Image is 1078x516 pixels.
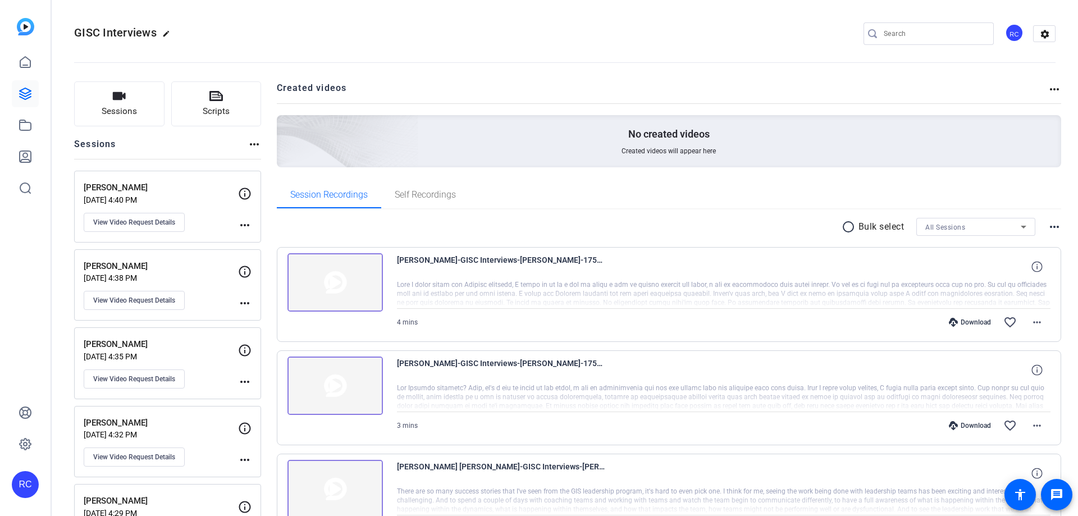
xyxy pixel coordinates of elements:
[151,4,419,248] img: Creted videos background
[622,147,716,156] span: Created videos will appear here
[290,190,368,199] span: Session Recordings
[84,260,238,273] p: [PERSON_NAME]
[84,430,238,439] p: [DATE] 4:32 PM
[1050,488,1063,501] mat-icon: message
[93,296,175,305] span: View Video Request Details
[1003,419,1017,432] mat-icon: favorite_border
[287,253,383,312] img: thumb-nail
[1030,316,1044,329] mat-icon: more_horiz
[858,220,905,234] p: Bulk select
[84,195,238,204] p: [DATE] 4:40 PM
[74,26,157,39] span: GISC Interviews
[628,127,710,141] p: No created videos
[238,453,252,467] mat-icon: more_horiz
[84,495,238,508] p: [PERSON_NAME]
[1034,26,1056,43] mat-icon: settings
[162,30,176,43] mat-icon: edit
[395,190,456,199] span: Self Recordings
[842,220,858,234] mat-icon: radio_button_unchecked
[84,181,238,194] p: [PERSON_NAME]
[93,218,175,227] span: View Video Request Details
[397,422,418,430] span: 3 mins
[1048,83,1061,96] mat-icon: more_horiz
[238,375,252,389] mat-icon: more_horiz
[287,357,383,415] img: thumb-nail
[203,105,230,118] span: Scripts
[397,318,418,326] span: 4 mins
[84,369,185,389] button: View Video Request Details
[102,105,137,118] span: Sessions
[84,352,238,361] p: [DATE] 4:35 PM
[248,138,261,151] mat-icon: more_horiz
[84,338,238,351] p: [PERSON_NAME]
[397,460,605,487] span: [PERSON_NAME] [PERSON_NAME]-GISC Interviews-[PERSON_NAME]-1754074057320-webcam
[84,447,185,467] button: View Video Request Details
[1048,220,1061,234] mat-icon: more_horiz
[397,357,605,383] span: [PERSON_NAME]-GISC Interviews-[PERSON_NAME]-1754945769407-webcam
[17,18,34,35] img: blue-gradient.svg
[1003,316,1017,329] mat-icon: favorite_border
[93,375,175,383] span: View Video Request Details
[12,471,39,498] div: RC
[943,421,997,430] div: Download
[171,81,262,126] button: Scripts
[84,417,238,430] p: [PERSON_NAME]
[1030,419,1044,432] mat-icon: more_horiz
[84,273,238,282] p: [DATE] 4:38 PM
[1013,488,1027,501] mat-icon: accessibility
[93,453,175,462] span: View Video Request Details
[74,81,165,126] button: Sessions
[277,81,1048,103] h2: Created videos
[884,27,985,40] input: Search
[397,253,605,280] span: [PERSON_NAME]-GISC Interviews-[PERSON_NAME]-1754946961487-webcam
[943,318,997,327] div: Download
[74,138,116,159] h2: Sessions
[1005,24,1024,42] div: RC
[925,223,965,231] span: All Sessions
[1005,24,1025,43] ngx-avatar: Riveo Creative
[238,218,252,232] mat-icon: more_horiz
[84,213,185,232] button: View Video Request Details
[238,296,252,310] mat-icon: more_horiz
[84,291,185,310] button: View Video Request Details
